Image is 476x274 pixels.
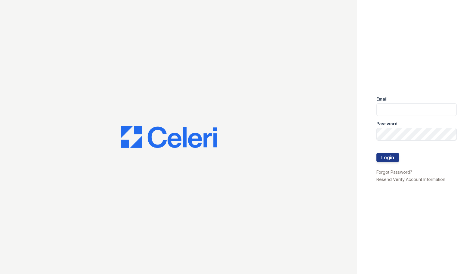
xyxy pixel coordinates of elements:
label: Email [376,96,388,102]
img: CE_Logo_Blue-a8612792a0a2168367f1c8372b55b34899dd931a85d93a1a3d3e32e68fde9ad4.png [121,126,217,148]
label: Password [376,121,397,127]
button: Login [376,153,399,162]
a: Forgot Password? [376,170,412,175]
a: Resend Verify Account Information [376,177,445,182]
